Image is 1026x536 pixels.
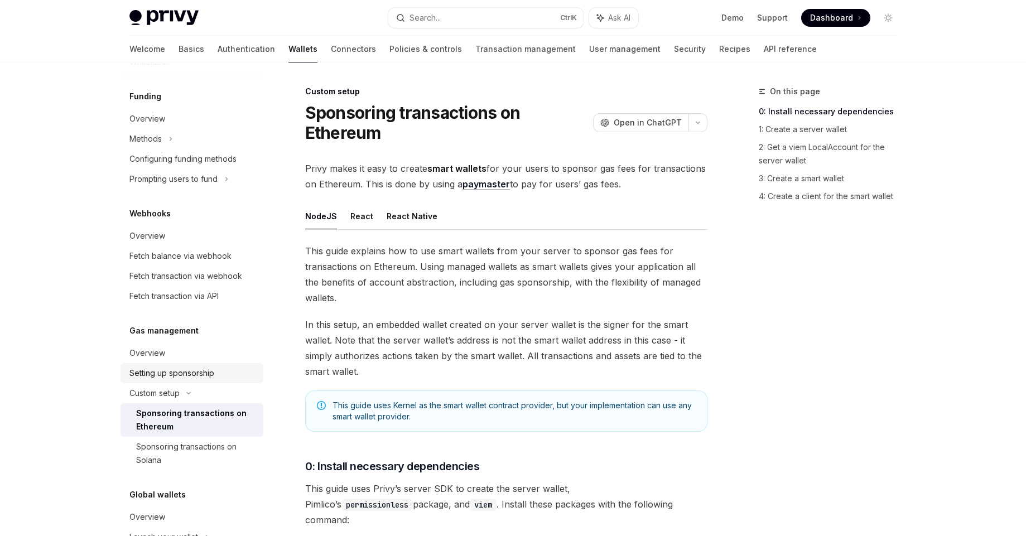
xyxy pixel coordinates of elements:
[388,8,584,28] button: Search...CtrlK
[129,10,199,26] img: light logo
[589,8,638,28] button: Ask AI
[129,324,199,337] h5: Gas management
[129,152,237,166] div: Configuring funding methods
[121,286,263,306] a: Fetch transaction via API
[305,317,707,379] span: In this setup, an embedded wallet created on your server wallet is the signer for the smart walle...
[129,172,218,186] div: Prompting users to fund
[305,243,707,306] span: This guide explains how to use smart wallets from your server to sponsor gas fees for transaction...
[463,178,510,190] a: paymaster
[589,36,661,62] a: User management
[129,90,161,103] h5: Funding
[121,266,263,286] a: Fetch transaction via webhook
[288,36,317,62] a: Wallets
[759,187,906,205] a: 4: Create a client for the smart wallet
[759,120,906,138] a: 1: Create a server wallet
[879,9,897,27] button: Toggle dark mode
[129,346,165,360] div: Overview
[218,36,275,62] a: Authentication
[121,343,263,363] a: Overview
[810,12,853,23] span: Dashboard
[759,170,906,187] a: 3: Create a smart wallet
[593,113,688,132] button: Open in ChatGPT
[427,163,486,174] strong: smart wallets
[674,36,706,62] a: Security
[129,207,171,220] h5: Webhooks
[350,203,373,229] button: React
[129,132,162,146] div: Methods
[179,36,204,62] a: Basics
[129,229,165,243] div: Overview
[136,407,257,433] div: Sponsoring transactions on Ethereum
[331,36,376,62] a: Connectors
[759,103,906,120] a: 0: Install necessary dependencies
[121,149,263,169] a: Configuring funding methods
[129,269,242,283] div: Fetch transaction via webhook
[129,510,165,524] div: Overview
[317,401,326,410] svg: Note
[121,437,263,470] a: Sponsoring transactions on Solana
[341,499,413,511] code: permissionless
[389,36,462,62] a: Policies & controls
[470,499,497,511] code: viem
[129,249,232,263] div: Fetch balance via webhook
[759,138,906,170] a: 2: Get a viem LocalAccount for the server wallet
[764,36,817,62] a: API reference
[757,12,788,23] a: Support
[129,289,219,303] div: Fetch transaction via API
[305,458,480,474] span: 0: Install necessary dependencies
[136,440,257,467] div: Sponsoring transactions on Solana
[129,488,186,501] h5: Global wallets
[333,400,696,422] span: This guide uses Kernel as the smart wallet contract provider, but your implementation can use any...
[121,403,263,437] a: Sponsoring transactions on Ethereum
[719,36,750,62] a: Recipes
[305,161,707,192] span: Privy makes it easy to create for your users to sponsor gas fees for transactions on Ethereum. Th...
[560,13,577,22] span: Ctrl K
[129,387,180,400] div: Custom setup
[387,203,437,229] button: React Native
[305,86,707,97] div: Custom setup
[770,85,820,98] span: On this page
[614,117,682,128] span: Open in ChatGPT
[721,12,744,23] a: Demo
[305,103,589,143] h1: Sponsoring transactions on Ethereum
[410,11,441,25] div: Search...
[121,363,263,383] a: Setting up sponsorship
[129,366,214,380] div: Setting up sponsorship
[608,12,630,23] span: Ask AI
[121,109,263,129] a: Overview
[475,36,576,62] a: Transaction management
[121,226,263,246] a: Overview
[121,507,263,527] a: Overview
[305,203,337,229] button: NodeJS
[121,246,263,266] a: Fetch balance via webhook
[129,112,165,125] div: Overview
[801,9,870,27] a: Dashboard
[305,481,707,528] span: This guide uses Privy’s server SDK to create the server wallet, Pimlico’s package, and . Install ...
[129,36,165,62] a: Welcome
